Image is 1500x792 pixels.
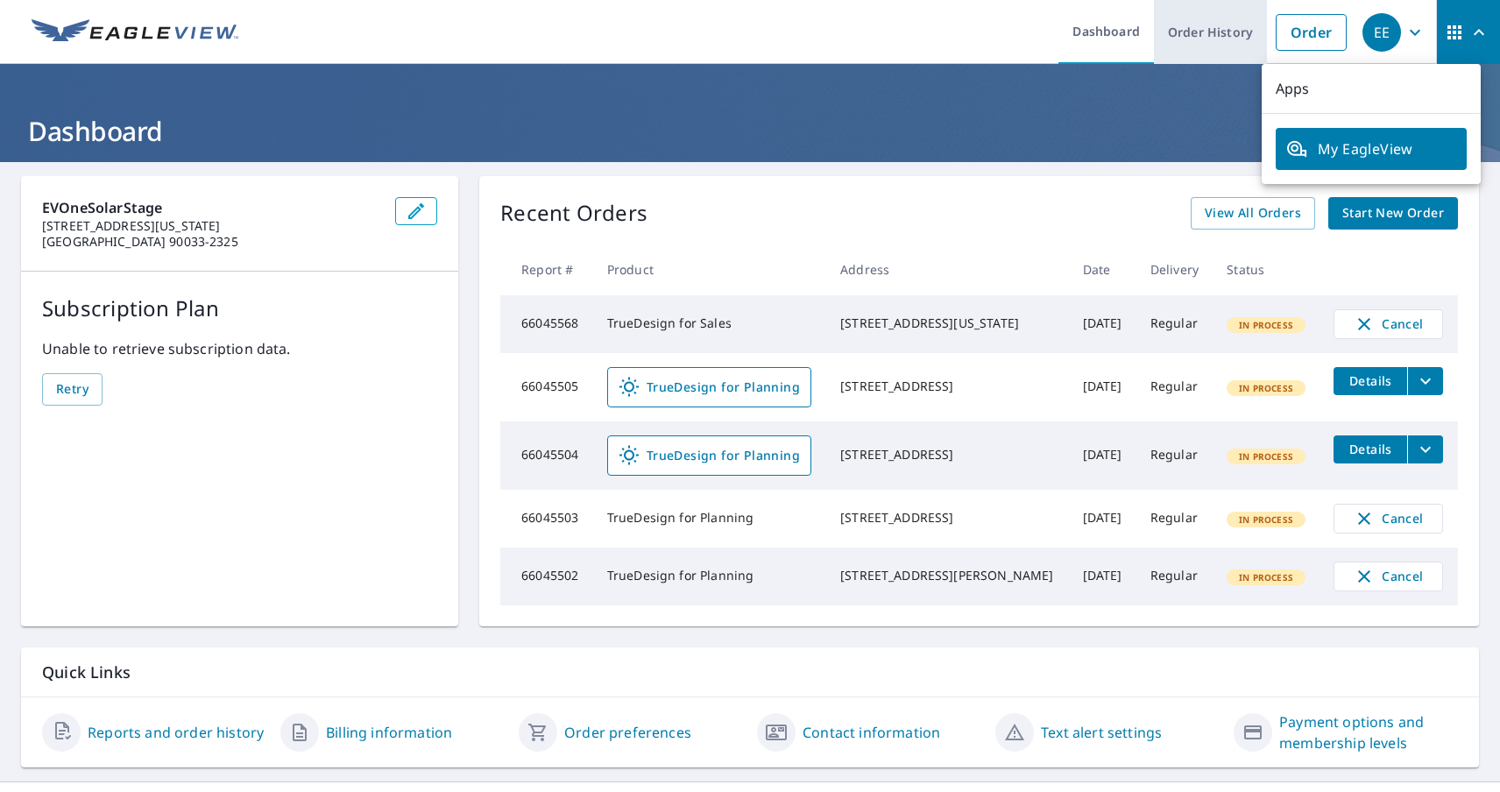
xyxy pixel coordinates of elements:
button: Retry [42,373,103,406]
p: [STREET_ADDRESS][US_STATE] [42,218,381,234]
td: 66045505 [500,353,593,421]
span: In Process [1228,382,1304,394]
span: In Process [1228,319,1304,331]
button: Cancel [1334,309,1443,339]
button: Cancel [1334,504,1443,534]
td: 66045503 [500,490,593,548]
td: Regular [1136,295,1213,353]
span: In Process [1228,571,1304,583]
span: View All Orders [1205,202,1301,224]
div: [STREET_ADDRESS] [840,378,1054,395]
p: Quick Links [42,661,1458,683]
span: TrueDesign for Planning [619,445,800,466]
td: Regular [1136,490,1213,548]
th: Delivery [1136,244,1213,295]
span: My EagleView [1286,138,1456,159]
th: Address [826,244,1068,295]
button: detailsBtn-66045504 [1334,435,1407,463]
a: Order [1276,14,1347,51]
a: TrueDesign for Planning [607,435,811,476]
td: Regular [1136,548,1213,605]
a: Start New Order [1328,197,1458,230]
a: Text alert settings [1041,722,1162,743]
td: TrueDesign for Sales [593,295,826,353]
td: [DATE] [1069,295,1136,353]
span: Start New Order [1342,202,1444,224]
button: filesDropdownBtn-66045504 [1407,435,1443,463]
p: [GEOGRAPHIC_DATA] 90033-2325 [42,234,381,250]
button: filesDropdownBtn-66045505 [1407,367,1443,395]
a: TrueDesign for Planning [607,367,811,407]
div: [STREET_ADDRESS] [840,446,1054,463]
a: Billing information [326,722,452,743]
p: Unable to retrieve subscription data. [42,338,437,359]
span: Cancel [1352,566,1425,587]
th: Date [1069,244,1136,295]
button: detailsBtn-66045505 [1334,367,1407,395]
td: [DATE] [1069,548,1136,605]
a: Reports and order history [88,722,264,743]
th: Status [1213,244,1320,295]
span: In Process [1228,513,1304,526]
p: EVOneSolarStage [42,197,381,218]
td: [DATE] [1069,421,1136,490]
p: Subscription Plan [42,293,437,324]
button: Cancel [1334,562,1443,591]
p: Apps [1262,64,1481,114]
td: 66045504 [500,421,593,490]
td: 66045568 [500,295,593,353]
a: Contact information [803,722,940,743]
span: Cancel [1352,314,1425,335]
div: EE [1362,13,1401,52]
a: Order preferences [564,722,691,743]
div: [STREET_ADDRESS] [840,509,1054,527]
td: 66045502 [500,548,593,605]
td: TrueDesign for Planning [593,548,826,605]
span: Details [1344,372,1397,389]
span: Retry [56,378,88,400]
th: Report # [500,244,593,295]
td: [DATE] [1069,353,1136,421]
td: TrueDesign for Planning [593,490,826,548]
th: Product [593,244,826,295]
a: Payment options and membership levels [1279,711,1458,753]
h1: Dashboard [21,113,1479,149]
td: Regular [1136,421,1213,490]
div: [STREET_ADDRESS][US_STATE] [840,315,1054,332]
img: EV Logo [32,19,238,46]
td: Regular [1136,353,1213,421]
a: View All Orders [1191,197,1315,230]
td: [DATE] [1069,490,1136,548]
span: In Process [1228,450,1304,463]
a: My EagleView [1276,128,1467,170]
div: [STREET_ADDRESS][PERSON_NAME] [840,567,1054,584]
span: Cancel [1352,508,1425,529]
span: TrueDesign for Planning [619,377,800,398]
p: Recent Orders [500,197,647,230]
span: Details [1344,441,1397,457]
